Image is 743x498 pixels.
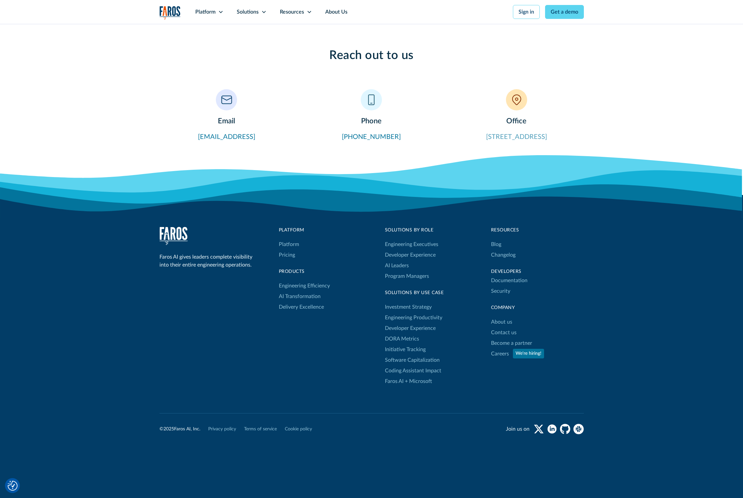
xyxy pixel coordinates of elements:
[486,134,547,140] a: [STREET_ADDRESS]
[280,8,304,16] div: Resources
[385,239,438,250] a: Engineering Executives
[385,271,438,281] a: Program Managers
[279,250,295,260] a: Pricing
[159,116,294,127] h3: Email
[385,289,444,296] div: Solutions By Use Case
[208,426,236,433] a: Privacy policy
[385,302,432,312] a: Investment Strategy
[491,268,584,275] div: Developers
[560,424,571,434] a: github
[545,5,584,19] a: Get a demo
[491,327,517,338] a: Contact us
[195,8,216,16] div: Platform
[506,425,529,433] div: Join us on
[159,426,200,433] div: © Faros AI, Inc.
[491,317,512,327] a: About us
[385,227,438,234] div: Solutions by Role
[491,239,501,250] a: Blog
[385,312,442,323] a: Engineering Productivity
[198,134,255,140] a: [EMAIL_ADDRESS]
[385,260,409,271] a: AI Leaders
[491,250,516,260] a: Changelog
[449,116,584,127] h3: Office
[279,268,330,275] div: products
[385,355,440,365] a: Software Capitalization
[159,253,256,269] div: Faros AI gives leaders complete visibility into their entire engineering operations.
[279,227,330,234] div: Platform
[279,291,321,302] a: AI Transformation
[213,48,531,63] h2: Reach out to us
[285,426,312,433] a: Cookie policy
[491,286,510,296] a: Security
[547,424,557,434] a: linkedin
[8,481,18,491] img: Revisit consent button
[279,280,330,291] a: Engineering Efficiency
[342,134,401,140] a: [PHONE_NUMBER]
[533,424,544,434] a: twitter
[159,6,181,20] a: home
[491,275,527,286] a: Documentation
[244,426,277,433] a: Terms of service
[279,302,324,312] a: Delivery Excellence
[385,334,419,344] a: DORA Metrics
[163,427,174,431] span: 2025
[237,8,259,16] div: Solutions
[159,227,188,245] a: home
[385,250,436,260] a: Developer Experience
[513,5,540,19] a: Sign in
[304,116,439,127] h3: Phone
[516,350,541,357] div: We're hiring!
[491,304,584,311] div: Company
[491,348,509,359] a: Careers
[385,323,436,334] a: Developer Experience
[385,365,441,376] a: Coding Assistant Impact
[385,376,432,387] a: Faros AI + Microsoft
[491,227,584,234] div: Resources
[491,338,532,348] a: Become a partner
[385,344,426,355] a: Initiative Tracking
[573,424,584,434] a: slack community
[159,6,181,20] img: Logo of the analytics and reporting company Faros.
[279,239,299,250] a: Platform
[159,227,188,245] img: Faros Logo White
[8,481,18,491] button: Cookie Settings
